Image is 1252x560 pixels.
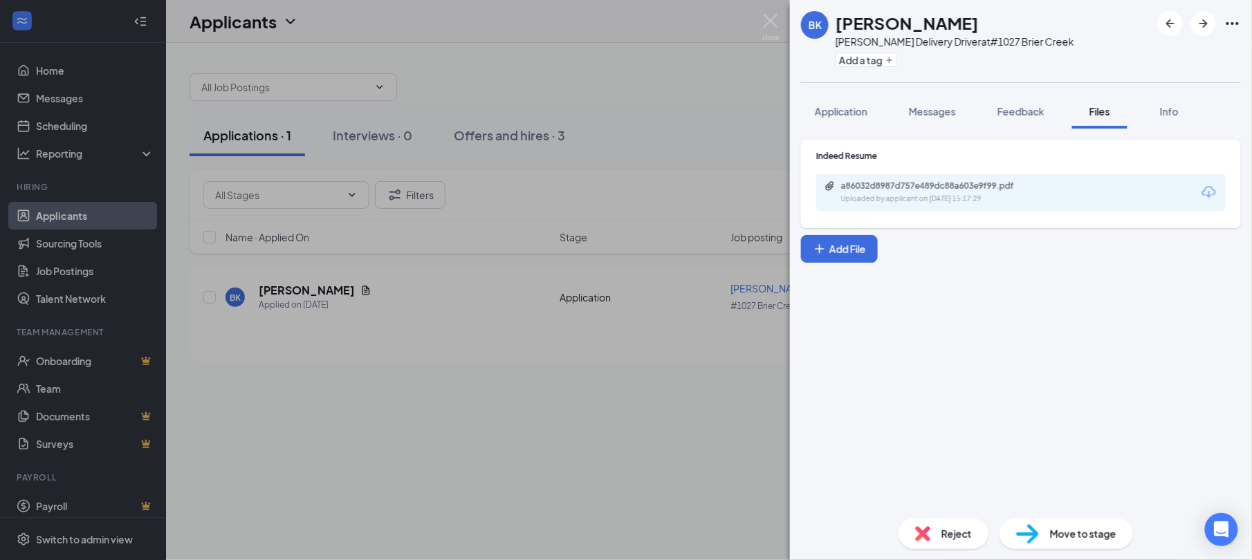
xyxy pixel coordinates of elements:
[997,105,1044,118] span: Feedback
[1205,513,1238,546] div: Open Intercom Messenger
[909,105,956,118] span: Messages
[1158,11,1183,36] button: ArrowLeftNew
[816,150,1226,162] div: Indeed Resume
[809,18,822,32] div: BK
[836,53,897,67] button: PlusAdd a tag
[1050,526,1116,541] span: Move to stage
[825,180,1049,205] a: Paperclipa86032d8987d757e489dc88a603e9f99.pdfUploaded by applicant on [DATE] 15:17:29
[841,180,1035,192] div: a86032d8987d757e489dc88a603e9f99.pdf
[815,105,867,118] span: Application
[1162,15,1179,32] svg: ArrowLeftNew
[1089,105,1110,118] span: Files
[841,194,1049,205] div: Uploaded by applicant on [DATE] 15:17:29
[836,35,1074,48] div: [PERSON_NAME] Delivery Driver at #1027 Brier Creek
[813,242,827,256] svg: Plus
[1195,15,1212,32] svg: ArrowRight
[885,56,894,64] svg: Plus
[1224,15,1241,32] svg: Ellipses
[1201,184,1217,200] svg: Download
[825,180,836,192] svg: Paperclip
[801,235,878,263] button: Add FilePlus
[1160,105,1179,118] span: Info
[1191,11,1216,36] button: ArrowRight
[941,526,972,541] span: Reject
[836,11,979,35] h1: [PERSON_NAME]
